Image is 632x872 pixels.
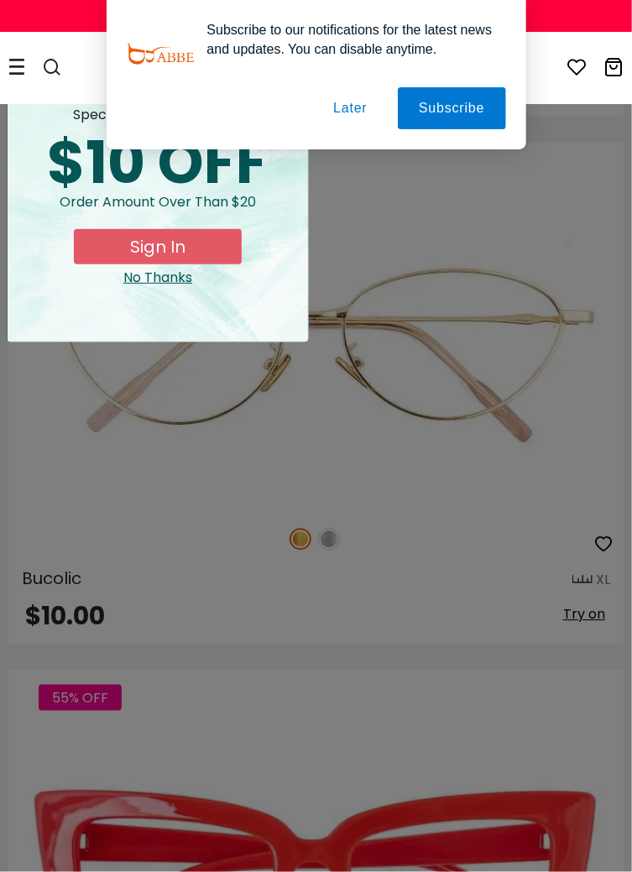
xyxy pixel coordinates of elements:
div: Subscribe to our notifications for the latest news and updates. You can disable anytime. [194,20,506,59]
button: Subscribe [398,87,505,129]
button: Later [312,87,388,129]
div: Close [21,268,295,288]
div: $10 OFF [21,133,295,192]
button: Sign In [74,229,242,264]
img: notification icon [127,20,194,87]
div: Order amount over than $20 [21,192,295,229]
